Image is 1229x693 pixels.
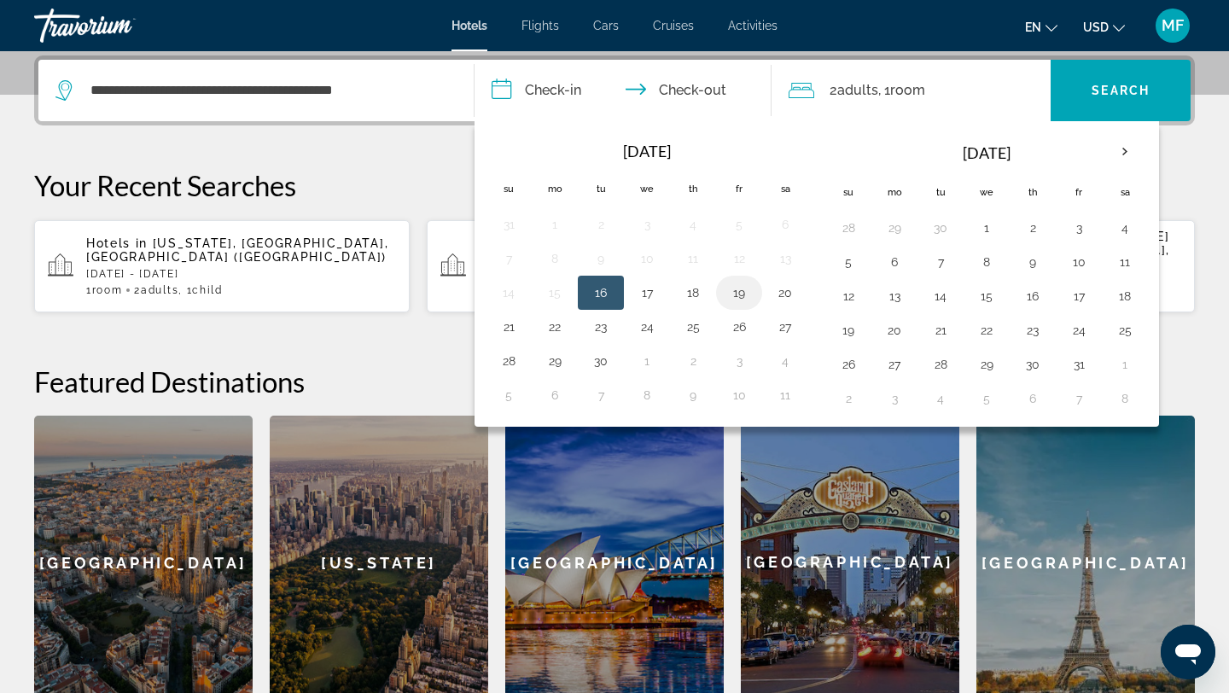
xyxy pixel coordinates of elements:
[1111,318,1139,342] button: Day 25
[881,352,908,376] button: Day 27
[679,281,707,305] button: Day 18
[192,284,222,296] span: Child
[772,383,799,407] button: Day 11
[973,216,1000,240] button: Day 1
[881,387,908,411] button: Day 3
[772,213,799,236] button: Day 6
[495,281,522,305] button: Day 14
[587,213,614,236] button: Day 2
[1019,284,1046,308] button: Day 16
[653,19,694,32] a: Cruises
[679,247,707,271] button: Day 11
[1111,387,1139,411] button: Day 8
[837,82,878,98] span: Adults
[633,281,661,305] button: Day 17
[1019,352,1046,376] button: Day 30
[587,315,614,339] button: Day 23
[725,213,753,236] button: Day 5
[927,318,954,342] button: Day 21
[541,281,568,305] button: Day 15
[134,284,178,296] span: 2
[679,315,707,339] button: Day 25
[973,387,1000,411] button: Day 5
[1065,387,1092,411] button: Day 7
[1051,60,1191,121] button: Search
[878,79,925,102] span: , 1
[728,19,778,32] a: Activities
[1083,20,1109,34] span: USD
[1111,284,1139,308] button: Day 18
[973,352,1000,376] button: Day 29
[881,284,908,308] button: Day 13
[835,318,862,342] button: Day 19
[725,315,753,339] button: Day 26
[541,213,568,236] button: Day 1
[1019,387,1046,411] button: Day 6
[34,364,1195,399] h2: Featured Destinations
[1111,216,1139,240] button: Day 4
[871,132,1102,173] th: [DATE]
[1083,15,1125,39] button: Change currency
[927,352,954,376] button: Day 28
[1102,132,1148,172] button: Next month
[1025,20,1041,34] span: en
[1065,250,1092,274] button: Day 10
[495,349,522,373] button: Day 28
[830,79,878,102] span: 2
[679,349,707,373] button: Day 2
[725,383,753,407] button: Day 10
[92,284,123,296] span: Room
[34,168,1195,202] p: Your Recent Searches
[141,284,178,296] span: Adults
[86,236,388,264] span: [US_STATE], [GEOGRAPHIC_DATA], [GEOGRAPHIC_DATA] ([GEOGRAPHIC_DATA])
[881,250,908,274] button: Day 6
[521,19,559,32] a: Flights
[541,349,568,373] button: Day 29
[587,247,614,271] button: Day 9
[427,219,802,313] button: Hotels in [GEOGRAPHIC_DATA], [US_STATE][GEOGRAPHIC_DATA], [GEOGRAPHIC_DATA], [GEOGRAPHIC_DATA] (E...
[475,60,772,121] button: Check in and out dates
[633,213,661,236] button: Day 3
[1111,250,1139,274] button: Day 11
[495,315,522,339] button: Day 21
[772,247,799,271] button: Day 13
[86,268,396,280] p: [DATE] - [DATE]
[1150,8,1195,44] button: User Menu
[772,315,799,339] button: Day 27
[772,349,799,373] button: Day 4
[725,349,753,373] button: Day 3
[973,250,1000,274] button: Day 8
[1019,216,1046,240] button: Day 2
[451,19,487,32] span: Hotels
[835,352,862,376] button: Day 26
[541,383,568,407] button: Day 6
[86,284,122,296] span: 1
[1065,318,1092,342] button: Day 24
[927,387,954,411] button: Day 4
[1065,216,1092,240] button: Day 3
[532,132,762,170] th: [DATE]
[725,281,753,305] button: Day 19
[679,213,707,236] button: Day 4
[973,318,1000,342] button: Day 22
[881,216,908,240] button: Day 29
[835,216,862,240] button: Day 28
[927,284,954,308] button: Day 14
[178,284,222,296] span: , 1
[973,284,1000,308] button: Day 15
[1019,250,1046,274] button: Day 9
[587,383,614,407] button: Day 7
[495,247,522,271] button: Day 7
[1161,625,1215,679] iframe: Button to launch messaging window
[633,247,661,271] button: Day 10
[34,3,205,48] a: Travorium
[679,383,707,407] button: Day 9
[38,60,1191,121] div: Search widget
[1092,84,1150,97] span: Search
[890,82,925,98] span: Room
[86,236,148,250] span: Hotels in
[587,349,614,373] button: Day 30
[495,213,522,236] button: Day 31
